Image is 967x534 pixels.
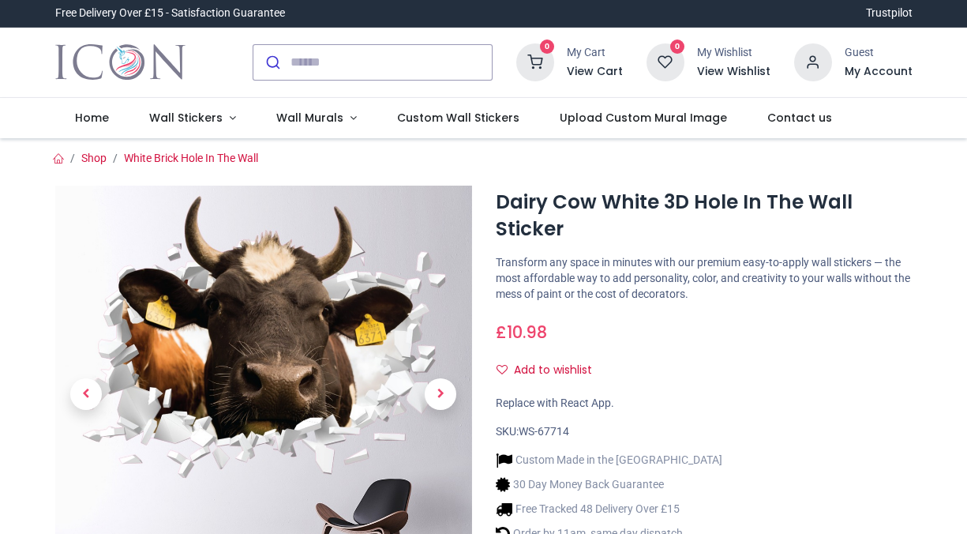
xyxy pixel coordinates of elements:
[55,40,186,85] img: Icon Wall Stickers
[496,452,722,468] li: Custom Made in the [GEOGRAPHIC_DATA]
[697,64,770,80] a: View Wishlist
[670,39,685,55] sup: 0
[81,152,107,164] a: Shop
[496,396,913,412] div: Replace with React App.
[866,6,913,21] a: Trustpilot
[496,424,913,440] div: SKU:
[845,64,913,80] a: My Account
[70,378,102,410] span: Previous
[507,321,547,344] span: 10.98
[256,98,377,139] a: Wall Murals
[647,55,684,67] a: 0
[55,6,285,21] div: Free Delivery Over £15 - Satisfaction Guarantee
[496,189,913,243] h1: Dairy Cow White 3D Hole In The Wall Sticker
[425,378,456,410] span: Next
[567,45,623,61] div: My Cart
[75,110,109,126] span: Home
[845,45,913,61] div: Guest
[276,110,343,126] span: Wall Murals
[55,40,186,85] a: Logo of Icon Wall Stickers
[496,357,605,384] button: Add to wishlistAdd to wishlist
[124,152,258,164] a: White Brick Hole In The Wall
[540,39,555,55] sup: 0
[567,64,623,80] a: View Cart
[767,110,832,126] span: Contact us
[496,255,913,302] p: Transform any space in minutes with our premium easy-to-apply wall stickers — the most affordable...
[397,110,519,126] span: Custom Wall Stickers
[697,45,770,61] div: My Wishlist
[560,110,727,126] span: Upload Custom Mural Image
[496,476,722,493] li: 30 Day Money Back Guarantee
[519,425,569,438] span: WS-67714
[496,321,547,344] span: £
[129,98,257,139] a: Wall Stickers
[497,364,508,375] i: Add to wishlist
[149,110,223,126] span: Wall Stickers
[253,45,290,80] button: Submit
[496,501,722,517] li: Free Tracked 48 Delivery Over £15
[516,55,554,67] a: 0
